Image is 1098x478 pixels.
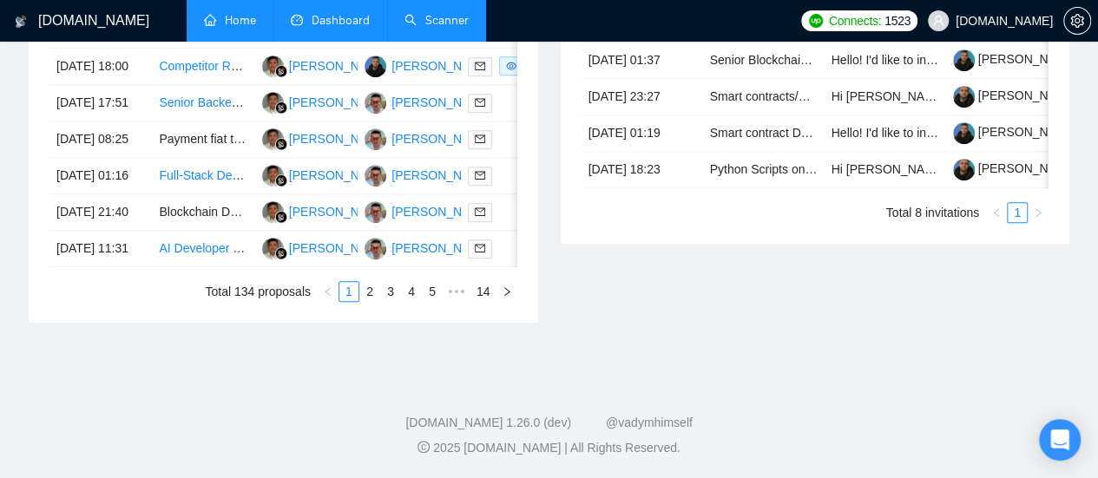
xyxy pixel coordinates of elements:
[886,202,979,223] li: Total 8 invitations
[401,281,422,302] li: 4
[405,416,571,429] a: [DOMAIN_NAME] 1.26.0 (dev)
[49,85,152,121] td: [DATE] 17:51
[15,8,27,36] img: logo
[262,165,284,187] img: SH
[1063,14,1091,28] a: setting
[418,441,430,453] span: copyright
[391,93,491,112] div: [PERSON_NAME]
[365,128,386,150] img: VB
[606,416,693,429] a: @vadymhimself
[262,95,389,108] a: SH[PERSON_NAME]
[275,138,287,150] img: gigradar-bm.png
[582,79,703,115] td: [DATE] 23:27
[49,49,152,85] td: [DATE] 18:00
[703,115,825,152] td: Smart contract Developer for Web3 project
[703,79,825,115] td: Smart contracts/Python/Selenium WebDriver, Must have 5+ years of experience.
[953,159,975,180] img: c1xoYCvH-I8Inu5tkCRSJtUgA1XfBOjNiBLSv7B9kyVh4PHzLeP9eKXCT8n-mu77Dv
[1064,14,1090,28] span: setting
[703,43,825,79] td: Senior Blockchain Developer Needed for Urgent Cheers2025Coin Token Launch – New Year 2025
[953,52,1078,66] a: [PERSON_NAME]
[262,131,389,145] a: SH[PERSON_NAME]
[381,282,400,301] a: 3
[391,166,491,185] div: [PERSON_NAME]
[443,281,470,302] span: •••
[1007,202,1028,223] li: 1
[710,126,940,140] a: Smart contract Developer for Web3 project
[275,211,287,223] img: gigradar-bm.png
[380,281,401,302] li: 3
[365,240,491,254] a: VB[PERSON_NAME]
[582,152,703,188] td: [DATE] 18:23
[318,281,339,302] li: Previous Page
[986,202,1007,223] button: left
[159,59,512,73] a: Competitor Research Ninja thriving with serendipity & data mining
[443,281,470,302] li: Next 5 Pages
[953,122,975,144] img: c1xoYCvH-I8Inu5tkCRSJtUgA1XfBOjNiBLSv7B9kyVh40jB7mC8hZ3U_KJiVItwKs
[365,204,491,218] a: VB[PERSON_NAME]
[582,115,703,152] td: [DATE] 01:19
[953,88,1078,102] span: [PERSON_NAME]
[506,61,516,71] span: eye
[365,167,491,181] a: VB[PERSON_NAME]
[289,202,389,221] div: [PERSON_NAME]
[475,97,485,108] span: mail
[159,241,361,255] a: AI Developer For Crypto Trading Bots
[496,281,517,302] button: right
[391,129,491,148] div: [PERSON_NAME]
[49,121,152,158] td: [DATE] 08:25
[262,240,389,254] a: SH[PERSON_NAME]
[262,56,284,77] img: SH
[703,152,825,188] td: Python Scripts on Smart contracts or/and Automotive browser control with Selenium WebDriver (Python)
[953,125,1078,139] a: [PERSON_NAME]
[391,202,491,221] div: [PERSON_NAME]
[152,158,254,194] td: Full-Stack Developer for ATM Management System (Next.js, Node.js, React Native)
[1028,202,1049,223] button: right
[262,128,284,150] img: SH
[1033,207,1043,218] span: right
[262,58,389,72] a: SH[PERSON_NAME]
[359,281,380,302] li: 2
[986,202,1007,223] li: Previous Page
[365,58,491,72] a: ES[PERSON_NAME]
[365,201,386,223] img: VB
[365,165,386,187] img: VB
[159,95,594,109] a: Senior Backend Developer - Go / Golang - AI Agent Architect - Health Application
[365,238,386,259] img: VB
[365,92,386,114] img: VB
[289,166,389,185] div: [PERSON_NAME]
[262,92,284,114] img: SH
[204,13,256,28] a: homeHome
[365,95,491,108] a: VB[PERSON_NAME]
[275,247,287,259] img: gigradar-bm.png
[953,49,975,71] img: c1xoYCvH-I8Inu5tkCRSJtUgA1XfBOjNiBLSv7B9kyVh40jB7mC8hZ3U_KJiVItwKs
[475,243,485,253] span: mail
[1028,202,1049,223] li: Next Page
[391,239,491,258] div: [PERSON_NAME]
[470,281,496,302] li: 14
[1063,7,1091,35] button: setting
[289,93,389,112] div: [PERSON_NAME]
[275,174,287,187] img: gigradar-bm.png
[1008,203,1027,222] a: 1
[932,15,944,27] span: user
[262,238,284,259] img: SH
[365,56,386,77] img: ES
[422,281,443,302] li: 5
[262,201,284,223] img: SH
[152,194,254,231] td: Blockchain Developer for NFT Marketplace Development
[312,13,370,28] span: Dashboard
[275,101,287,114] img: gigradar-bm.png
[152,85,254,121] td: Senior Backend Developer - Go / Golang - AI Agent Architect - Health Application
[152,231,254,267] td: AI Developer For Crypto Trading Bots
[496,281,517,302] li: Next Page
[360,282,379,301] a: 2
[884,11,911,30] span: 1523
[289,239,389,258] div: [PERSON_NAME]
[159,168,608,182] a: Full-Stack Developer for ATM Management System (Next.js, Node.js, React Native)
[582,43,703,79] td: [DATE] 01:37
[289,56,389,75] div: [PERSON_NAME]
[262,204,389,218] a: SH[PERSON_NAME]
[339,281,359,302] li: 1
[471,282,496,301] a: 14
[475,61,485,71] span: mail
